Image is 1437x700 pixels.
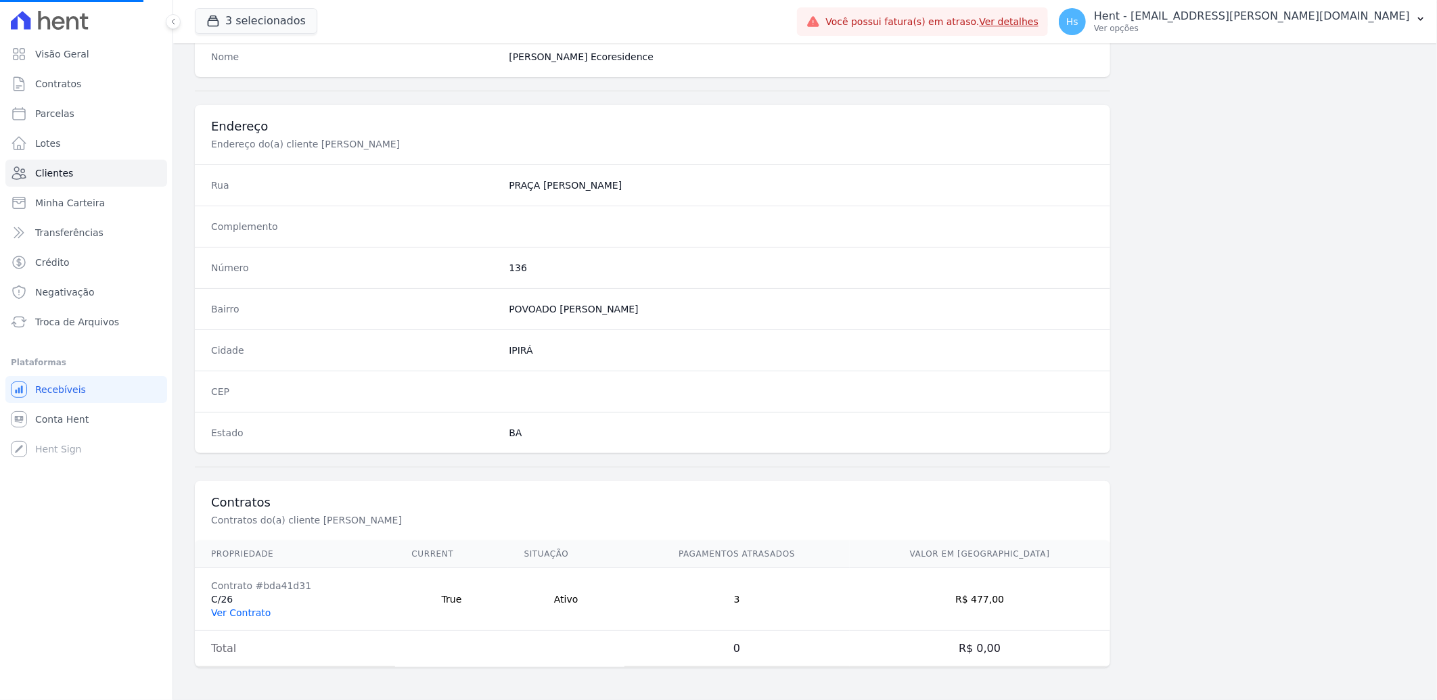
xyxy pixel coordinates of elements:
a: Troca de Arquivos [5,308,167,335]
dt: Estado [211,426,498,440]
dd: PRAÇA [PERSON_NAME] [509,179,1094,192]
span: Parcelas [35,107,74,120]
a: Negativação [5,279,167,306]
span: Você possui fatura(s) em atraso. [825,15,1039,29]
span: Visão Geral [35,47,89,61]
dt: Cidade [211,344,498,357]
dt: Bairro [211,302,498,316]
th: Pagamentos Atrasados [624,540,850,568]
td: R$ 477,00 [850,568,1110,631]
h3: Endereço [211,118,1094,135]
span: Crédito [35,256,70,269]
span: Contratos [35,77,81,91]
td: R$ 0,00 [850,631,1110,667]
span: Recebíveis [35,383,86,396]
a: Minha Carteira [5,189,167,216]
span: Minha Carteira [35,196,105,210]
a: Ver Contrato [211,607,271,618]
a: Crédito [5,249,167,276]
dt: Complemento [211,220,498,233]
span: Hs [1066,17,1078,26]
a: Ver detalhes [980,16,1039,27]
p: Hent - [EMAIL_ADDRESS][PERSON_NAME][DOMAIN_NAME] [1094,9,1410,23]
dd: IPIRÁ [509,344,1094,357]
td: 3 [624,568,850,631]
a: Recebíveis [5,376,167,403]
dd: 136 [509,261,1094,275]
th: Valor em [GEOGRAPHIC_DATA] [850,540,1110,568]
dt: Rua [211,179,498,192]
th: Propriedade [195,540,395,568]
a: Visão Geral [5,41,167,68]
p: Ver opções [1094,23,1410,34]
a: Conta Hent [5,406,167,433]
dd: POVOADO [PERSON_NAME] [509,302,1094,316]
button: Hs Hent - [EMAIL_ADDRESS][PERSON_NAME][DOMAIN_NAME] Ver opções [1048,3,1437,41]
td: C/26 [195,568,395,631]
p: Contratos do(a) cliente [PERSON_NAME] [211,513,666,527]
th: Situação [508,540,624,568]
dt: CEP [211,385,498,398]
th: Current [395,540,507,568]
span: Lotes [35,137,61,150]
span: Troca de Arquivos [35,315,119,329]
span: Negativação [35,285,95,299]
div: Contrato #bda41d31 [211,579,379,592]
a: Contratos [5,70,167,97]
div: Plataformas [11,354,162,371]
button: 3 selecionados [195,8,317,34]
h3: Contratos [211,494,1094,511]
a: Transferências [5,219,167,246]
dd: BA [509,426,1094,440]
p: Endereço do(a) cliente [PERSON_NAME] [211,137,666,151]
td: Ativo [508,568,624,631]
span: Conta Hent [35,413,89,426]
a: Clientes [5,160,167,187]
a: Parcelas [5,100,167,127]
td: True [395,568,507,631]
span: Transferências [35,226,104,239]
span: Clientes [35,166,73,180]
td: Total [195,631,395,667]
dd: [PERSON_NAME] Ecoresidence [509,50,1094,64]
dt: Nome [211,50,498,64]
td: 0 [624,631,850,667]
a: Lotes [5,130,167,157]
dt: Número [211,261,498,275]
